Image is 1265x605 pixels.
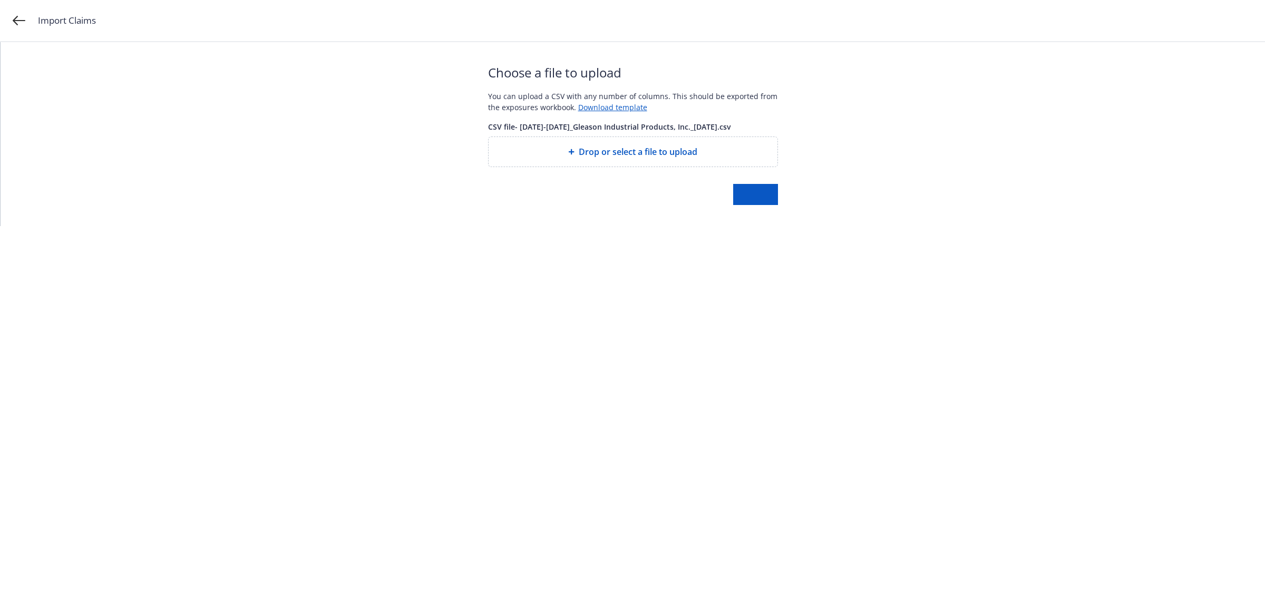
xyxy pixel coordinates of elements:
[488,63,778,82] span: Choose a file to upload
[488,136,778,167] div: Drop or select a file to upload
[578,102,647,112] a: Download template
[733,184,778,205] button: Start import
[38,14,96,27] span: Import Claims
[733,189,778,199] span: Start import
[488,91,778,113] div: You can upload a CSV with any number of columns. This should be exported from the exposures workb...
[579,145,697,158] span: Drop or select a file to upload
[488,121,778,132] span: CSV file - [DATE]-[DATE]_Gleason Industrial Products, Inc._[DATE].csv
